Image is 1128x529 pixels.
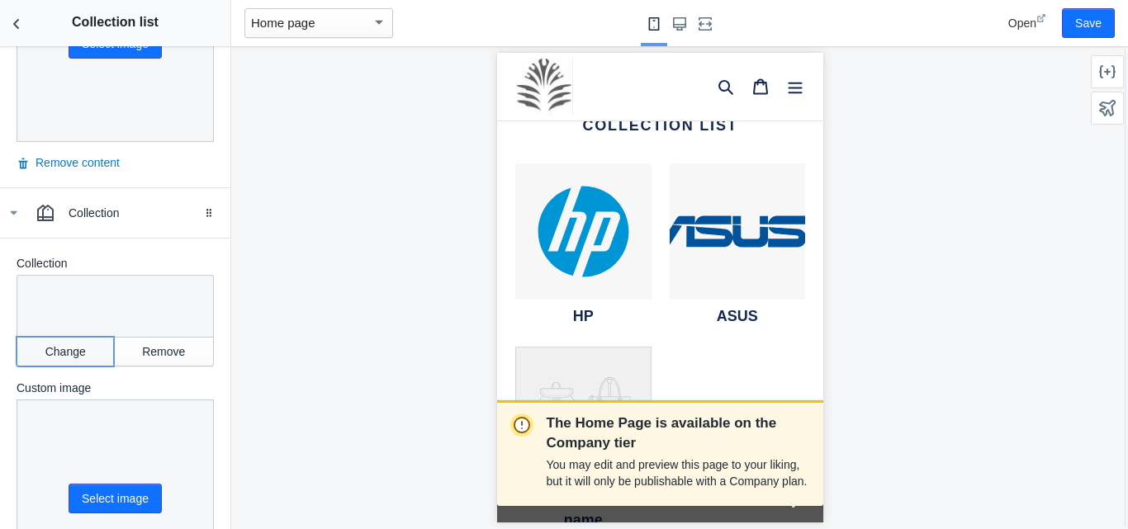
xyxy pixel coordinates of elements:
div: Collection [69,205,218,221]
span: Go to full site [18,435,287,457]
label: Collection [17,255,214,272]
span: HP [76,255,97,272]
button: Save [1062,8,1115,38]
button: Remove content [17,154,120,171]
span: ASUS [220,255,261,272]
img: collection image [18,111,154,247]
button: Select image [69,484,162,513]
h2: Collection list [18,64,308,83]
button: Remove [114,337,214,366]
img: collection image [173,111,309,247]
label: Custom image [17,380,214,396]
button: Change [17,337,114,366]
img: image [18,5,76,63]
mat-select-trigger: Home page [251,16,315,30]
p: You may edit and preview this page to your liking, but it will only be publishable with a Company... [547,456,810,489]
span: Open [1008,17,1036,30]
button: Menu [281,17,315,50]
p: The Home Page is available on the Company tier [547,413,810,453]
